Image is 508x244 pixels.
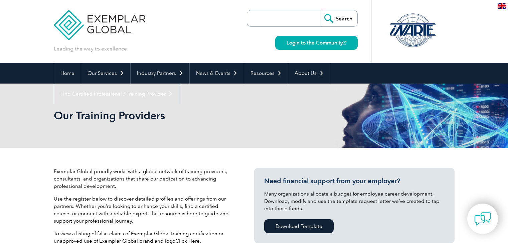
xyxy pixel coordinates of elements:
[81,63,130,84] a: Our Services
[474,211,491,227] img: contact-chat.png
[321,10,357,26] input: Search
[54,63,81,84] a: Home
[54,84,179,104] a: Find Certified Professional / Training Provider
[54,45,127,52] p: Leading the way to excellence
[190,63,244,84] a: News & Events
[131,63,189,84] a: Industry Partners
[175,238,200,244] a: Click Here
[343,41,346,44] img: open_square.png
[54,168,234,190] p: Exemplar Global proudly works with a global network of training providers, consultants, and organ...
[244,63,288,84] a: Resources
[264,219,334,233] a: Download Template
[288,63,330,84] a: About Us
[264,190,445,212] p: Many organizations allocate a budget for employee career development. Download, modify and use th...
[54,195,234,225] p: Use the register below to discover detailed profiles and offerings from our partners. Whether you...
[264,177,445,185] h3: Need financial support from your employer?
[54,110,334,121] h2: Our Training Providers
[498,3,506,9] img: en
[275,36,358,50] a: Login to the Community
